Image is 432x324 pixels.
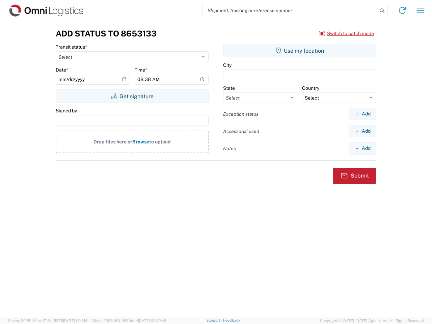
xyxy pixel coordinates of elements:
[149,139,171,144] span: to upload
[349,142,376,155] button: Add
[138,319,166,323] span: [DATE] 09:32:48
[132,139,149,144] span: Browse
[223,318,240,322] a: Feedback
[302,85,319,91] label: Country
[135,67,147,73] label: Time
[56,108,77,114] label: Signed by
[56,44,87,50] label: Transit status
[333,168,376,184] button: Submit
[349,108,376,120] button: Add
[8,319,88,323] span: Server: 2025.18.0-dd719145275
[223,145,236,152] label: Notes
[202,4,377,17] input: Shipment, tracking or reference number
[56,89,209,103] button: Get signature
[63,319,88,323] span: [DATE] 09:51:11
[91,319,166,323] span: Client: 2025.18.0-9839db4
[223,85,235,91] label: State
[56,67,68,73] label: Date
[56,29,157,38] h3: Add Status to 8653133
[223,128,259,134] label: Accessorial used
[93,139,132,144] span: Drag files here or
[206,318,223,322] a: Support
[223,44,376,57] button: Use my location
[223,111,259,117] label: Exception status
[349,125,376,137] button: Add
[223,62,232,68] label: City
[319,28,374,39] button: Switch to batch mode
[320,318,424,324] span: Copyright © [DATE]-[DATE] Agistix Inc., All Rights Reserved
